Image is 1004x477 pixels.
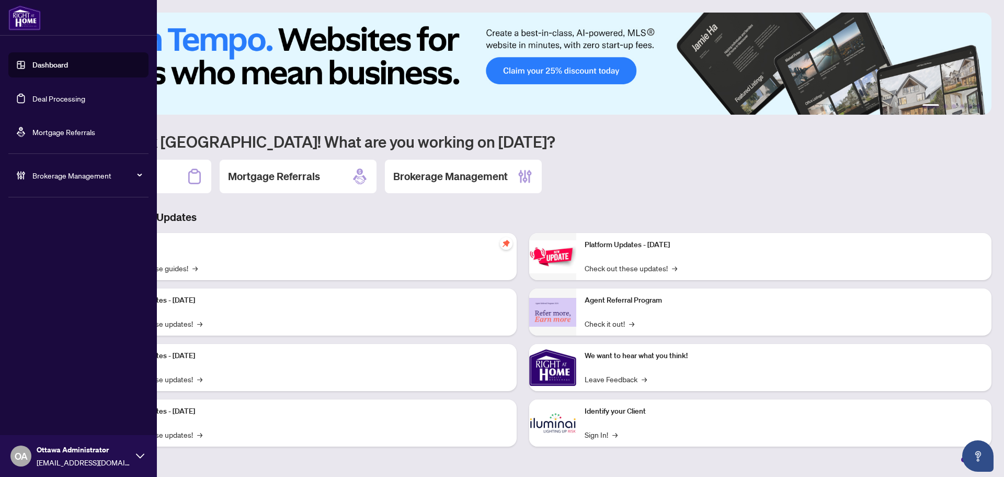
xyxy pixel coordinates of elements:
[529,344,576,391] img: We want to hear what you think!
[672,262,677,274] span: →
[922,104,939,108] button: 1
[977,104,981,108] button: 6
[197,318,202,329] span: →
[32,170,141,181] span: Brokerage Management
[54,131,991,151] h1: Welcome back [GEOGRAPHIC_DATA]! What are you working on [DATE]?
[15,449,28,463] span: OA
[612,429,618,440] span: →
[968,104,973,108] button: 5
[8,5,41,30] img: logo
[585,295,983,306] p: Agent Referral Program
[585,262,677,274] a: Check out these updates!→
[32,94,85,103] a: Deal Processing
[32,127,95,137] a: Mortgage Referrals
[585,350,983,362] p: We want to hear what you think!
[37,457,131,468] span: [EMAIL_ADDRESS][DOMAIN_NAME]
[197,429,202,440] span: →
[228,169,320,184] h2: Mortgage Referrals
[500,237,512,250] span: pushpin
[54,210,991,225] h3: Brokerage & Industry Updates
[54,13,991,115] img: Slide 0
[192,262,198,274] span: →
[585,406,983,417] p: Identify your Client
[585,373,647,385] a: Leave Feedback→
[585,318,634,329] a: Check it out!→
[529,240,576,273] img: Platform Updates - June 23, 2025
[585,429,618,440] a: Sign In!→
[110,239,508,251] p: Self-Help
[642,373,647,385] span: →
[110,406,508,417] p: Platform Updates - [DATE]
[529,298,576,327] img: Agent Referral Program
[585,239,983,251] p: Platform Updates - [DATE]
[393,169,508,184] h2: Brokerage Management
[629,318,634,329] span: →
[32,60,68,70] a: Dashboard
[962,440,994,472] button: Open asap
[110,295,508,306] p: Platform Updates - [DATE]
[110,350,508,362] p: Platform Updates - [DATE]
[952,104,956,108] button: 3
[529,400,576,447] img: Identify your Client
[37,444,131,456] span: Ottawa Administrator
[960,104,964,108] button: 4
[197,373,202,385] span: →
[943,104,948,108] button: 2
